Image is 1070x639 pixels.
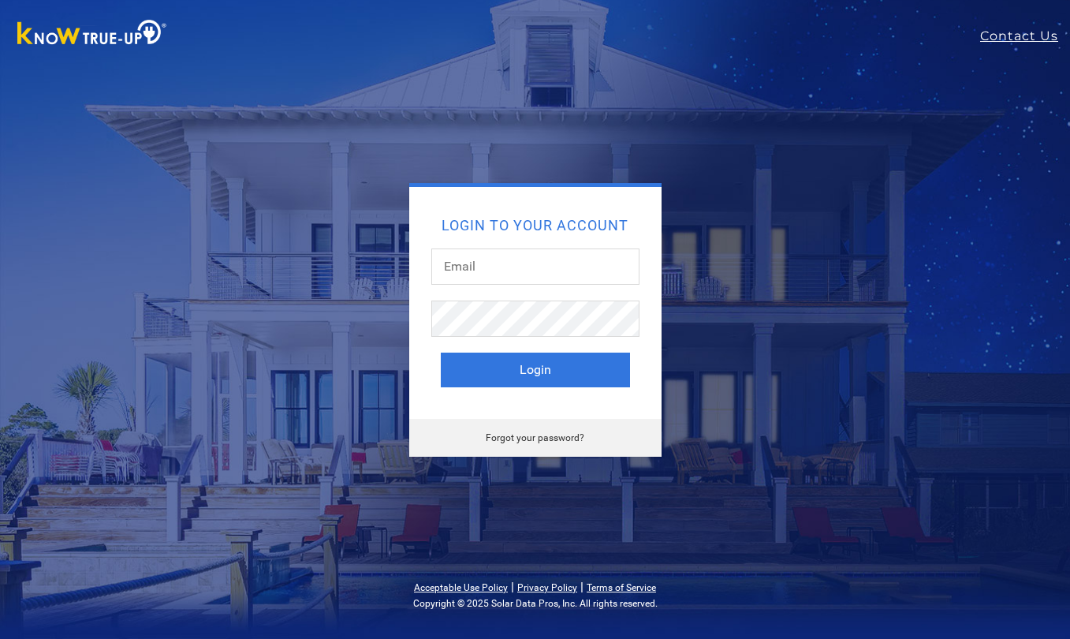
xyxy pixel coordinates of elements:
[580,579,583,594] span: |
[511,579,514,594] span: |
[517,582,577,593] a: Privacy Policy
[486,432,584,443] a: Forgot your password?
[9,17,175,52] img: Know True-Up
[414,582,508,593] a: Acceptable Use Policy
[441,353,630,387] button: Login
[431,248,639,285] input: Email
[441,219,630,233] h2: Login to your account
[587,582,656,593] a: Terms of Service
[980,27,1070,46] a: Contact Us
